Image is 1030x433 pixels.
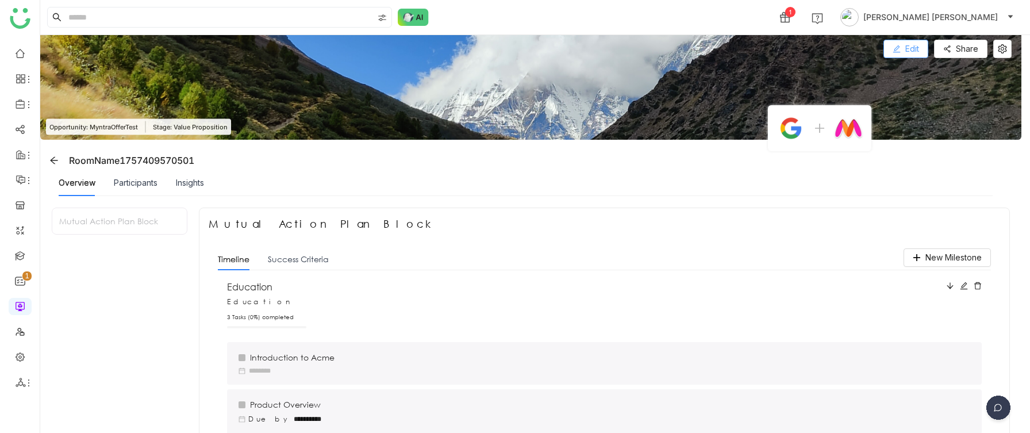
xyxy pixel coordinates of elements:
img: help.svg [812,13,823,24]
div: Mutual Action Plan Block [209,217,436,230]
img: search-type.svg [378,13,387,22]
button: New Milestone [904,248,991,267]
button: Timeline [218,253,249,266]
nz-badge-sup: 1 [22,271,32,281]
img: logo [10,8,30,29]
div: 3 Tasks (0%) completed [227,313,982,322]
span: Due by [248,414,290,425]
button: [PERSON_NAME] [PERSON_NAME] [838,8,1016,26]
span: New Milestone [925,251,982,264]
span: Edit [905,43,919,55]
div: Overview [59,177,95,189]
img: avatar [840,8,859,26]
div: Insights [176,177,204,189]
img: dsr-chat-floating.svg [984,396,1013,424]
div: Mutual Action Plan Block [52,208,187,234]
button: Edit [883,40,928,58]
button: Share [934,40,987,58]
img: ask-buddy-normal.svg [398,9,429,26]
span: Opportunity: MyntraOfferTest [49,122,138,132]
div: Participants [114,177,157,189]
div: Education [227,279,940,294]
span: [PERSON_NAME] [PERSON_NAME] [863,11,998,24]
span: Stage: Value Proposition [153,122,228,132]
div: RoomName1757409570501 [45,151,194,170]
p: 1 [25,270,29,282]
div: Introduction to Acme [239,351,973,364]
div: Product Overview [239,398,973,411]
button: Success Criteria [268,253,329,266]
span: Share [956,43,978,55]
div: 1 [785,7,795,17]
div: Education [227,297,940,308]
